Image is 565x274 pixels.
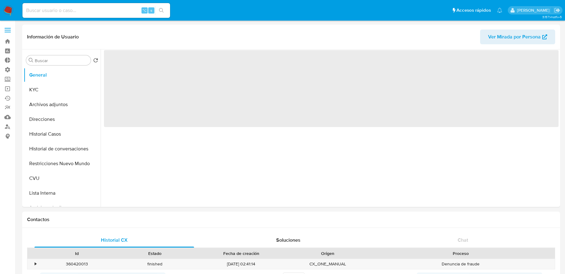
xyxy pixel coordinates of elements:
div: Estado [120,250,189,256]
div: CX_ONE_MANUAL [289,259,367,269]
button: Historial Casos [24,127,101,141]
a: Salir [554,7,560,14]
span: Soluciones [276,236,300,244]
button: Volver al orden por defecto [93,58,98,65]
span: ⌥ [142,7,147,13]
button: Archivos adjuntos [24,97,101,112]
a: Notificaciones [497,8,502,13]
h1: Contactos [27,216,555,223]
span: ‌ [104,50,559,127]
button: KYC [24,82,101,97]
button: Direcciones [24,112,101,127]
div: [DATE] 02:41:14 [194,259,289,269]
button: Buscar [29,58,34,63]
div: Proceso [371,250,551,256]
span: Chat [458,236,468,244]
button: CVU [24,171,101,186]
div: Fecha de creación [198,250,284,256]
div: Id [42,250,112,256]
div: • [35,261,36,267]
button: Lista Interna [24,186,101,201]
div: finished [116,259,194,269]
button: Historial de conversaciones [24,141,101,156]
button: search-icon [155,6,168,15]
div: 360420013 [38,259,116,269]
span: Ver Mirada por Persona [488,30,541,44]
button: General [24,68,101,82]
input: Buscar [35,58,88,63]
button: Ver Mirada por Persona [480,30,555,44]
span: Accesos rápidos [456,7,491,14]
button: Restricciones Nuevo Mundo [24,156,101,171]
p: fabricio.bottalo@mercadolibre.com [517,7,552,13]
div: Origen [293,250,362,256]
button: Anticipos de dinero [24,201,101,215]
input: Buscar usuario o caso... [22,6,170,14]
span: s [150,7,152,13]
h1: Información de Usuario [27,34,79,40]
span: Historial CX [101,236,128,244]
div: Denuncia de fraude [367,259,555,269]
